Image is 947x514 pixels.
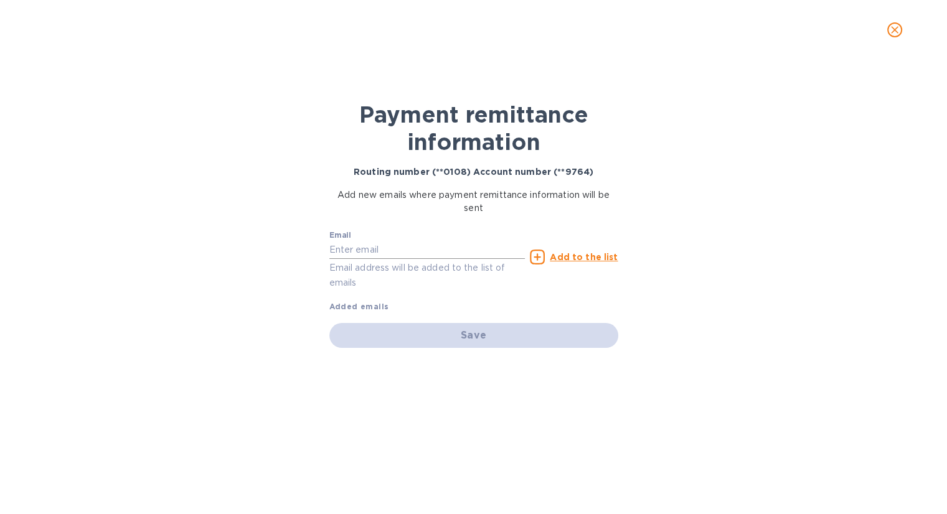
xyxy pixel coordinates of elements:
p: Email address will be added to the list of emails [329,261,525,289]
input: Enter email [329,241,525,259]
b: Routing number (**0108) Account number (**9764) [354,167,593,177]
b: Payment remittance information [359,101,588,156]
label: Email [329,231,351,239]
p: Add new emails where payment remittance information will be sent [329,189,618,215]
u: Add to the list [550,252,618,262]
button: close [880,15,910,45]
b: Added emails [329,302,389,311]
